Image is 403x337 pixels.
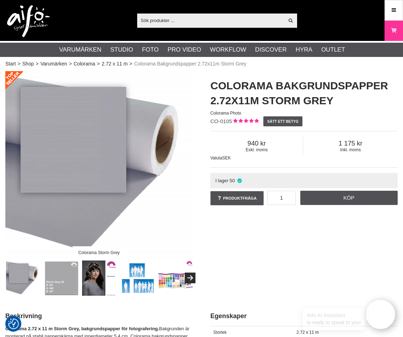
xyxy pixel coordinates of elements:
img: Colorama Storm Grey [5,71,193,259]
h4: Aifo AI Assistant [307,311,361,319]
img: Colorama Storm Grey 05- Sampel [82,260,117,296]
input: Sök produkter ... [137,15,284,26]
a: Studio [110,45,133,54]
a: Shop [22,60,34,68]
h1: Colorama Bakgrundspapper 2.72x11m Storm Grey [210,78,398,108]
span: SEK [222,156,231,160]
img: Revisit consent button [8,318,19,329]
a: Köp [300,191,398,205]
span: Inkl. moms [303,147,398,152]
span: > [18,60,21,68]
a: Sätt ett betyg [263,116,303,126]
span: 50 [230,178,235,183]
span: 940 [210,139,303,147]
h2: Beskrivning [5,312,193,321]
a: Varumärken [59,45,102,54]
img: Seamless Paper Width Comparison [120,260,155,296]
div: Kundbetyg: 5.00 [232,118,259,125]
div: Colorama Storm Grey [72,246,125,259]
span: > [129,60,132,68]
span: 2.72 x 11 m [296,330,319,335]
span: CO-0105 [210,118,232,124]
span: > [36,60,38,68]
span: Colorama Bakgrundspapper 2.72x11m Storm Grey [134,60,246,68]
i: I lager [237,178,243,183]
a: Pro Video [167,45,201,54]
a: Discover [255,45,287,54]
img: Storm Grey 05- Kalibrerad Monitor Adobe RGB 6500K [44,260,79,296]
button: Samtyckesinställningar [8,317,19,330]
div: is ready to speak to you! [303,308,365,330]
a: Foto [142,45,158,54]
img: Colorama Storm Grey [6,260,41,296]
button: Next [185,273,195,283]
a: Produktfråga [210,191,264,205]
span: Colorama Photo [210,111,241,116]
strong: Colorama 2.72 x 11 m Storm Grey, bakgrundspapper för fotografering. [5,326,159,331]
img: Order the Colorama color chart to see the colors live [158,260,193,296]
span: Valuta [210,156,222,160]
span: Exkl. moms [210,147,303,152]
h2: Egenskaper [210,312,398,321]
span: Storlek [213,330,226,335]
img: logo.png [7,5,50,37]
a: Start [5,60,16,68]
a: 2.72 x 11 m [102,60,128,68]
span: > [69,60,72,68]
span: 1 175 [303,139,398,147]
span: > [97,60,100,68]
a: Outlet [321,45,345,54]
a: Colorama [74,60,95,68]
a: Workflow [210,45,246,54]
a: Varumärken [41,60,67,68]
a: Hyra [296,45,312,54]
span: I lager [215,178,229,183]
